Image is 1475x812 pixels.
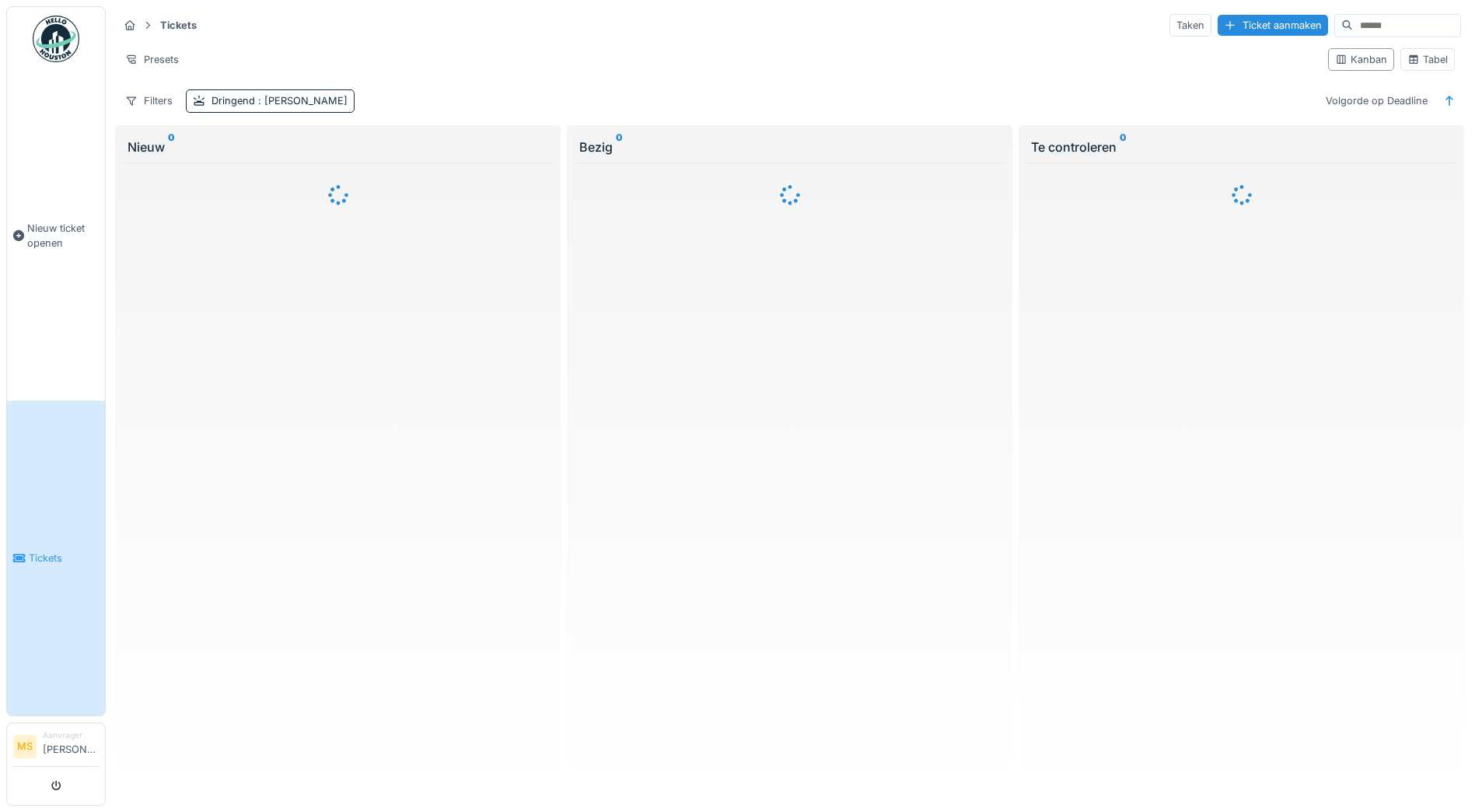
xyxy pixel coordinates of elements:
div: Volgorde op Deadline [1319,89,1435,112]
div: Tabel [1407,52,1448,67]
a: Tickets [7,401,105,716]
div: Dringend [211,93,348,108]
li: [PERSON_NAME] [43,730,99,763]
span: Nieuw ticket openen [27,221,99,250]
div: Presets [118,48,186,71]
sup: 0 [168,138,175,156]
div: Taken [1169,14,1211,37]
img: Badge_color-CXgf-gQk.svg [33,16,79,62]
a: Nieuw ticket openen [7,71,105,401]
div: Nieuw [128,138,548,156]
div: Aanvrager [43,730,99,741]
div: Kanban [1335,52,1387,67]
div: Te controleren [1031,138,1452,156]
strong: Tickets [154,18,203,33]
li: MS [13,735,37,758]
sup: 0 [1120,138,1127,156]
div: Ticket aanmaken [1218,15,1328,36]
a: MS Aanvrager[PERSON_NAME] [13,730,99,767]
div: Filters [118,89,180,112]
span: Tickets [29,551,99,565]
div: Bezig [579,138,1000,156]
sup: 0 [616,138,623,156]
span: : [PERSON_NAME] [255,95,348,107]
